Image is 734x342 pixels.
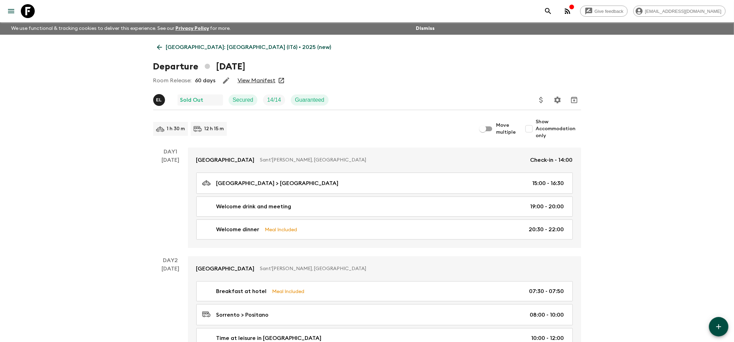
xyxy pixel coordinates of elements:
button: search adventures [541,4,555,18]
p: 20:30 - 22:00 [529,225,564,234]
p: Sold Out [180,96,204,104]
a: [GEOGRAPHIC_DATA]Sant'[PERSON_NAME], [GEOGRAPHIC_DATA] [188,256,581,281]
div: [DATE] [162,156,179,248]
p: Secured [233,96,254,104]
div: [EMAIL_ADDRESS][DOMAIN_NAME] [633,6,726,17]
p: We use functional & tracking cookies to deliver this experience. See our for more. [8,22,234,35]
a: Welcome drink and meeting19:00 - 20:00 [196,197,573,217]
p: Day 2 [153,256,188,265]
p: 12 h 15 m [205,125,224,132]
p: Check-in - 14:00 [530,156,573,164]
a: Give feedback [580,6,628,17]
div: Trip Fill [263,94,285,106]
p: [GEOGRAPHIC_DATA] [196,156,255,164]
p: 14 / 14 [267,96,281,104]
h1: Departure [DATE] [153,60,245,74]
span: Give feedback [591,9,627,14]
p: [GEOGRAPHIC_DATA] [196,265,255,273]
p: [GEOGRAPHIC_DATA]: [GEOGRAPHIC_DATA] (IT6) • 2025 (new) [166,43,331,51]
p: Sant'[PERSON_NAME], [GEOGRAPHIC_DATA] [260,157,525,164]
p: E L [156,97,162,103]
p: Meal Included [272,287,305,295]
p: Sant'[PERSON_NAME], [GEOGRAPHIC_DATA] [260,265,567,272]
a: Welcome dinnerMeal Included20:30 - 22:00 [196,219,573,240]
button: Archive (Completed, Cancelled or Unsynced Departures only) [567,93,581,107]
p: Breakfast at hotel [216,287,267,295]
span: [EMAIL_ADDRESS][DOMAIN_NAME] [641,9,725,14]
a: [GEOGRAPHIC_DATA]: [GEOGRAPHIC_DATA] (IT6) • 2025 (new) [153,40,335,54]
p: Meal Included [265,226,297,233]
p: Sorrento > Positano [216,311,269,319]
a: Sorrento > Positano08:00 - 10:00 [196,304,573,325]
button: Dismiss [414,24,436,33]
p: 07:30 - 07:50 [529,287,564,295]
div: Secured [229,94,258,106]
p: Day 1 [153,148,188,156]
span: Eleonora Longobardi [153,96,166,102]
a: [GEOGRAPHIC_DATA]Sant'[PERSON_NAME], [GEOGRAPHIC_DATA]Check-in - 14:00 [188,148,581,173]
a: Breakfast at hotelMeal Included07:30 - 07:50 [196,281,573,301]
p: 15:00 - 16:30 [533,179,564,187]
a: Privacy Policy [175,26,209,31]
button: Settings [551,93,564,107]
p: Welcome dinner [216,225,259,234]
p: Guaranteed [295,96,324,104]
p: 60 days [195,76,216,85]
span: Show Accommodation only [536,118,581,139]
p: 19:00 - 20:00 [530,202,564,211]
button: EL [153,94,166,106]
button: Update Price, Early Bird Discount and Costs [534,93,548,107]
p: Welcome drink and meeting [216,202,291,211]
a: View Manifest [238,77,275,84]
p: 08:00 - 10:00 [530,311,564,319]
p: Room Release: [153,76,192,85]
a: [GEOGRAPHIC_DATA] > [GEOGRAPHIC_DATA]15:00 - 16:30 [196,173,573,194]
button: menu [4,4,18,18]
p: [GEOGRAPHIC_DATA] > [GEOGRAPHIC_DATA] [216,179,339,187]
p: 1 h 30 m [167,125,185,132]
span: Move multiple [496,122,517,136]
